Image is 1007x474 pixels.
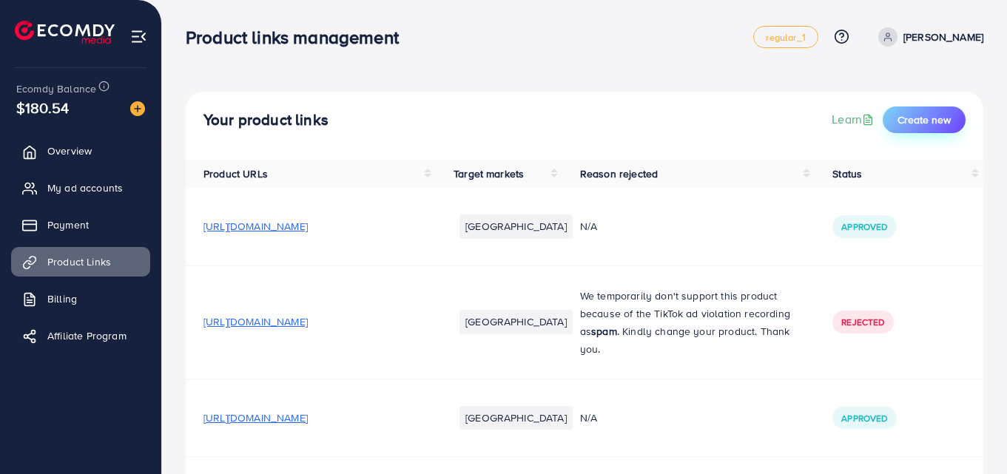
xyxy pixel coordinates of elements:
li: [GEOGRAPHIC_DATA] [459,214,573,238]
span: [URL][DOMAIN_NAME] [203,410,308,425]
img: logo [15,21,115,44]
img: image [130,101,145,116]
span: Reason rejected [580,166,658,181]
span: Target markets [454,166,524,181]
a: [PERSON_NAME] [872,27,983,47]
h4: Your product links [203,111,329,129]
a: regular_1 [753,26,818,48]
h3: Product links management [186,27,411,48]
a: Billing [11,284,150,314]
strong: spam [591,324,617,339]
a: Affiliate Program [11,321,150,351]
span: [URL][DOMAIN_NAME] [203,314,308,329]
button: Create new [883,106,966,133]
span: Overview [47,143,92,158]
span: Payment [47,217,89,232]
a: Payment [11,210,150,240]
a: Learn [832,111,877,128]
span: [URL][DOMAIN_NAME] [203,219,308,234]
span: Status [832,166,862,181]
span: My ad accounts [47,180,123,195]
span: Ecomdy Balance [16,81,96,96]
span: Product URLs [203,166,268,181]
li: [GEOGRAPHIC_DATA] [459,406,573,430]
p: We temporarily don't support this product because of the TikTok ad violation recording as . Kindl... [580,287,798,358]
span: Approved [841,220,887,233]
span: regular_1 [766,33,805,42]
a: Overview [11,136,150,166]
span: Approved [841,412,887,424]
span: Affiliate Program [47,328,127,343]
a: My ad accounts [11,173,150,203]
iframe: Chat [944,407,996,463]
span: $180.54 [16,97,69,118]
span: N/A [580,410,597,425]
span: Create new [897,112,951,127]
img: menu [130,28,147,45]
p: [PERSON_NAME] [903,28,983,46]
li: [GEOGRAPHIC_DATA] [459,310,573,334]
a: Product Links [11,247,150,277]
span: N/A [580,219,597,234]
span: Billing [47,291,77,306]
span: Rejected [841,316,884,328]
span: Product Links [47,254,111,269]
